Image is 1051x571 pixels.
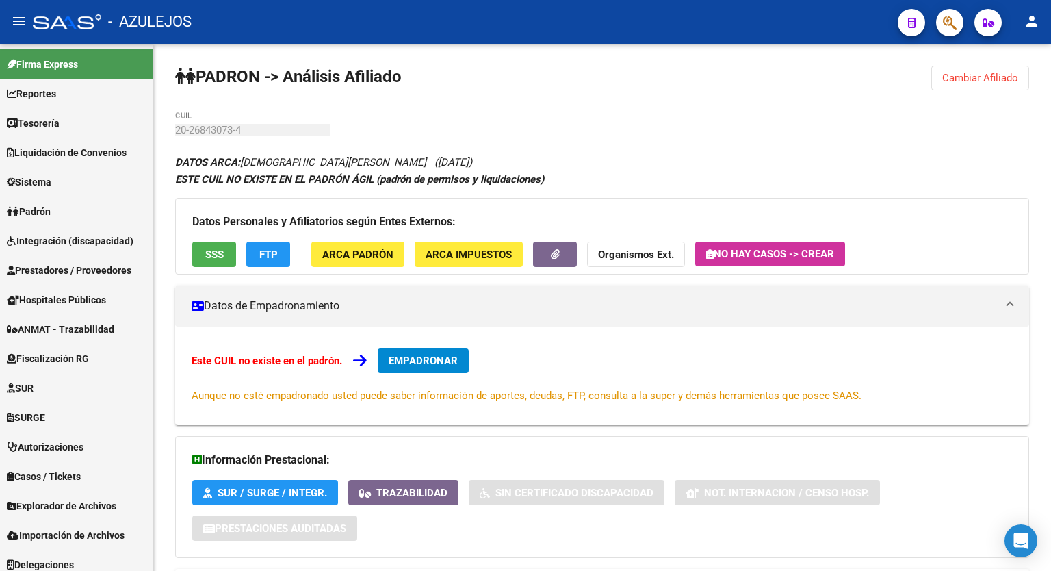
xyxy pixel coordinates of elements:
h3: Datos Personales y Afiliatorios según Entes Externos: [192,212,1012,231]
span: Not. Internacion / Censo Hosp. [704,487,869,499]
button: Cambiar Afiliado [931,66,1029,90]
mat-expansion-panel-header: Datos de Empadronamiento [175,285,1029,327]
button: SSS [192,242,236,267]
span: Casos / Tickets [7,469,81,484]
span: Liquidación de Convenios [7,145,127,160]
span: Cambiar Afiliado [942,72,1018,84]
strong: Este CUIL no existe en el padrón. [192,355,342,367]
span: Explorador de Archivos [7,498,116,513]
span: Tesorería [7,116,60,131]
span: Sistema [7,175,51,190]
button: Sin Certificado Discapacidad [469,480,664,505]
span: ([DATE]) [434,156,472,168]
span: Padrón [7,204,51,219]
strong: Organismos Ext. [598,249,674,261]
button: Prestaciones Auditadas [192,516,357,541]
span: Fiscalización RG [7,351,89,366]
button: FTP [246,242,290,267]
div: Open Intercom Messenger [1004,524,1037,557]
mat-panel-title: Datos de Empadronamiento [192,299,996,314]
span: Trazabilidad [376,487,447,499]
span: Prestaciones Auditadas [215,522,346,535]
span: SSS [205,249,224,261]
span: ANMAT - Trazabilidad [7,322,114,337]
strong: ESTE CUIL NO EXISTE EN EL PADRÓN ÁGIL (padrón de permisos y liquidaciones) [175,173,544,186]
span: No hay casos -> Crear [706,248,834,260]
span: Reportes [7,86,56,101]
span: ARCA Padrón [322,249,393,261]
span: SURGE [7,410,45,425]
span: ARCA Impuestos [426,249,512,261]
button: ARCA Impuestos [415,242,523,267]
span: Sin Certificado Discapacidad [495,487,653,499]
span: FTP [259,249,278,261]
strong: PADRON -> Análisis Afiliado [175,67,402,86]
span: Importación de Archivos [7,528,125,543]
div: Datos de Empadronamiento [175,327,1029,425]
button: Not. Internacion / Censo Hosp. [675,480,880,505]
span: Hospitales Públicos [7,292,106,307]
span: Autorizaciones [7,440,83,455]
button: EMPADRONAR [378,348,469,373]
span: Aunque no esté empadronado usted puede saber información de aportes, deudas, FTP, consulta a la s... [192,390,861,402]
button: No hay casos -> Crear [695,242,845,266]
span: SUR [7,381,34,396]
button: ARCA Padrón [311,242,404,267]
span: Prestadores / Proveedores [7,263,131,278]
mat-icon: person [1024,13,1040,29]
span: SUR / SURGE / INTEGR. [218,487,327,499]
strong: DATOS ARCA: [175,156,240,168]
span: EMPADRONAR [389,355,458,367]
span: Firma Express [7,57,78,72]
h3: Información Prestacional: [192,451,1012,470]
button: Organismos Ext. [587,242,685,267]
button: Trazabilidad [348,480,458,505]
span: - AZULEJOS [108,7,192,37]
span: Integración (discapacidad) [7,233,133,249]
button: SUR / SURGE / INTEGR. [192,480,338,505]
span: [DEMOGRAPHIC_DATA][PERSON_NAME] [175,156,426,168]
mat-icon: menu [11,13,27,29]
